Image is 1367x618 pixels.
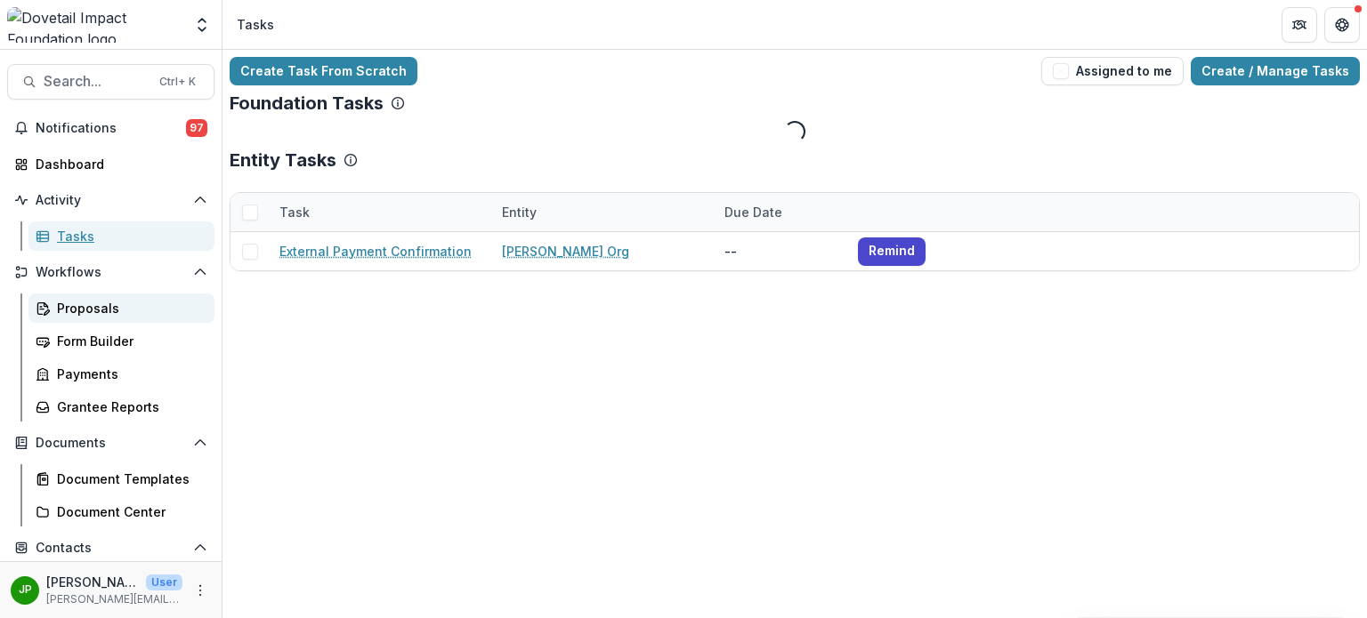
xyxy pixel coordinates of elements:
[57,365,200,383] div: Payments
[491,193,714,231] div: Entity
[190,580,211,601] button: More
[46,573,139,591] p: [PERSON_NAME]
[57,332,200,350] div: Form Builder
[36,265,186,280] span: Workflows
[28,293,214,323] a: Proposals
[7,7,182,43] img: Dovetail Impact Foundation logo
[230,92,384,114] p: Foundation Tasks
[269,203,320,221] div: Task
[57,227,200,245] div: Tasks
[28,497,214,526] a: Document Center
[714,193,847,231] div: Due Date
[7,149,214,179] a: Dashboard
[57,502,200,521] div: Document Center
[36,436,186,451] span: Documents
[7,114,214,142] button: Notifications97
[1191,57,1360,85] a: Create / Manage Tasks
[1324,7,1360,43] button: Get Help
[186,119,207,137] span: 97
[28,464,214,494] a: Document Templates
[7,64,214,100] button: Search...
[57,299,200,317] div: Proposals
[7,258,214,286] button: Open Workflows
[36,541,186,556] span: Contacts
[36,121,186,136] span: Notifications
[230,149,336,171] p: Entity Tasks
[237,15,274,34] div: Tasks
[57,470,200,488] div: Document Templates
[7,429,214,457] button: Open Documents
[714,232,847,270] div: --
[1041,57,1184,85] button: Assigned to me
[491,203,547,221] div: Entity
[28,392,214,421] a: Grantee Reports
[28,221,214,251] a: Tasks
[19,584,32,596] div: Jason Pittman
[279,242,472,261] a: External Payment Confirmation
[230,12,281,37] nav: breadcrumb
[146,574,182,590] p: User
[858,237,926,266] button: Remind
[36,155,200,173] div: Dashboard
[28,326,214,356] a: Form Builder
[36,193,186,208] span: Activity
[7,186,214,214] button: Open Activity
[230,57,417,85] a: Create Task From Scratch
[57,397,200,416] div: Grantee Reports
[156,72,199,92] div: Ctrl + K
[714,203,793,221] div: Due Date
[28,359,214,389] a: Payments
[7,534,214,562] button: Open Contacts
[44,73,149,90] span: Search...
[1282,7,1317,43] button: Partners
[269,193,491,231] div: Task
[190,7,214,43] button: Open entity switcher
[46,591,182,607] p: [PERSON_NAME][EMAIL_ADDRESS][DOMAIN_NAME]
[502,242,629,261] a: [PERSON_NAME] Org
